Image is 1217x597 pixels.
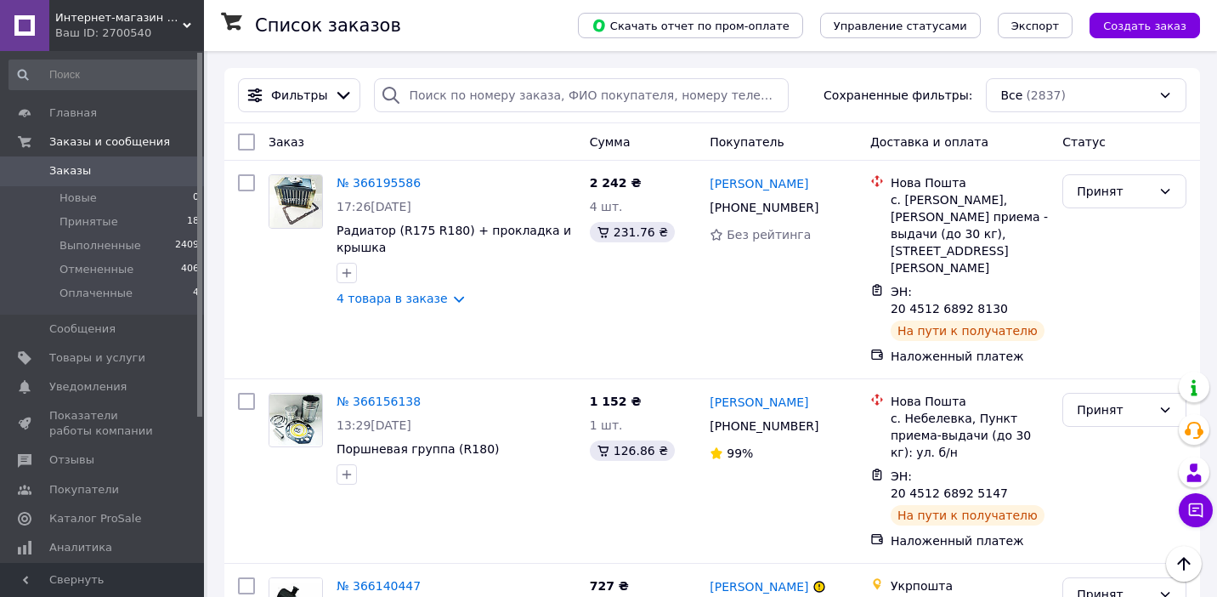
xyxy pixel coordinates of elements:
[59,286,133,301] span: Оплаченные
[193,286,199,301] span: 4
[59,214,118,230] span: Принятые
[590,135,631,149] span: Сумма
[187,214,199,230] span: 18
[269,393,323,447] a: Фото товару
[1062,135,1106,149] span: Статус
[891,285,1008,316] span: ЭН: 20 4512 6892 8130
[337,200,411,213] span: 17:26[DATE]
[891,191,1049,276] div: с. [PERSON_NAME], [PERSON_NAME] приема - выдачи (до 30 кг), [STREET_ADDRESS][PERSON_NAME]
[592,18,790,33] span: Скачать отчет по пром-оплате
[590,176,642,190] span: 2 242 ₴
[1026,88,1066,102] span: (2837)
[49,105,97,121] span: Главная
[1166,546,1202,582] button: Наверх
[710,175,808,192] a: [PERSON_NAME]
[578,13,803,38] button: Скачать отчет по пром-оплате
[269,135,304,149] span: Заказ
[891,505,1044,526] div: На пути к получателю
[891,174,1049,191] div: Нова Пошта
[337,292,448,305] a: 4 товара в заказе
[337,224,571,254] a: Радиатор (R175 R180) + прокладка и крышка
[49,408,157,439] span: Показатели работы компании
[727,228,811,242] span: Без рейтинга
[59,262,133,277] span: Отмененные
[181,262,199,277] span: 406
[891,577,1049,594] div: Укрпошта
[49,452,94,468] span: Отзывы
[870,135,988,149] span: Доставка и оплата
[271,87,327,104] span: Фильтры
[374,78,788,112] input: Поиск по номеру заказа, ФИО покупателя, номеру телефона, Email, номеру накладной
[8,60,201,90] input: Поиск
[1077,401,1152,419] div: Принят
[175,238,199,253] span: 2409
[706,196,822,219] div: [PHONE_NUMBER]
[49,511,141,526] span: Каталог ProSale
[255,15,401,36] h1: Список заказов
[891,410,1049,461] div: с. Небелевка, Пункт приема-выдачи (до 30 кг): ул. б/н
[891,393,1049,410] div: Нова Пошта
[590,418,623,432] span: 1 шт.
[193,190,199,206] span: 0
[49,482,119,497] span: Покупатели
[1011,20,1059,32] span: Экспорт
[1073,18,1200,31] a: Создать заказ
[337,442,500,456] a: Поршневая группа (R180)
[834,20,967,32] span: Управление статусами
[590,200,623,213] span: 4 шт.
[1090,13,1200,38] button: Создать заказ
[710,578,808,595] a: [PERSON_NAME]
[891,532,1049,549] div: Наложенный платеж
[49,163,91,179] span: Заказы
[891,321,1044,341] div: На пути к получателю
[1103,20,1186,32] span: Создать заказ
[590,395,642,408] span: 1 152 ₴
[891,348,1049,365] div: Наложенный платеж
[727,446,753,460] span: 99%
[337,395,421,408] a: № 366156138
[710,135,784,149] span: Покупатель
[820,13,981,38] button: Управление статусами
[590,222,675,242] div: 231.76 ₴
[824,87,972,104] span: Сохраненные фильтры:
[49,321,116,337] span: Сообщения
[49,134,170,150] span: Заказы и сообщения
[49,350,145,366] span: Товары и услуги
[269,395,322,446] img: Фото товару
[55,26,204,41] div: Ваш ID: 2700540
[590,441,675,461] div: 126.86 ₴
[706,414,822,438] div: [PHONE_NUMBER]
[337,418,411,432] span: 13:29[DATE]
[337,579,421,593] a: № 366140447
[59,238,141,253] span: Выполненные
[1179,493,1213,527] button: Чат с покупателем
[269,174,323,229] a: Фото товару
[998,13,1073,38] button: Экспорт
[1077,182,1152,201] div: Принят
[49,379,127,395] span: Уведомления
[269,175,321,228] img: Фото товару
[59,190,97,206] span: Новые
[590,579,629,593] span: 727 ₴
[337,176,421,190] a: № 366195586
[49,540,112,555] span: Аналитика
[710,394,808,411] a: [PERSON_NAME]
[891,469,1008,500] span: ЭН: 20 4512 6892 5147
[55,10,183,26] span: Интернет-магазин запчастей на мотоблоки Motor-Parts
[1000,87,1022,104] span: Все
